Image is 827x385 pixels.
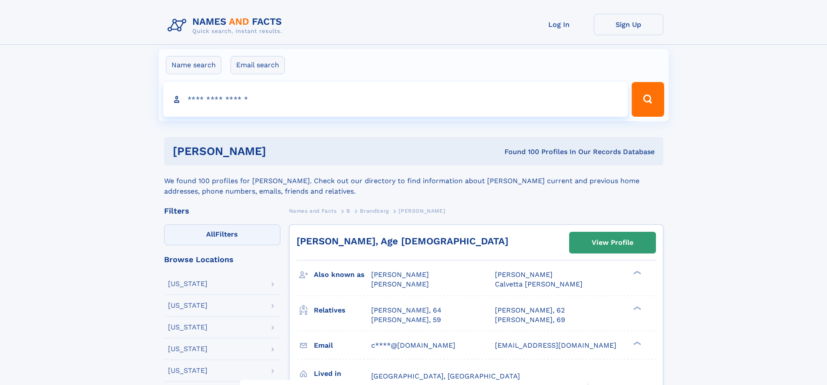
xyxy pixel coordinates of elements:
a: B [346,205,350,216]
a: Brandberg [360,205,389,216]
div: Browse Locations [164,256,280,263]
img: Logo Names and Facts [164,14,289,37]
div: View Profile [592,233,633,253]
label: Email search [231,56,285,74]
label: Filters [164,224,280,245]
span: B [346,208,350,214]
a: View Profile [570,232,656,253]
a: [PERSON_NAME], 62 [495,306,565,315]
a: [PERSON_NAME], 59 [371,315,441,325]
button: Search Button [632,82,664,117]
a: Names and Facts [289,205,337,216]
a: [PERSON_NAME], 69 [495,315,565,325]
h3: Lived in [314,366,371,381]
span: Brandberg [360,208,389,214]
span: [PERSON_NAME] [399,208,445,214]
div: We found 100 profiles for [PERSON_NAME]. Check out our directory to find information about [PERSO... [164,165,663,197]
h3: Also known as [314,267,371,282]
a: [PERSON_NAME], Age [DEMOGRAPHIC_DATA] [297,236,508,247]
div: [US_STATE] [168,346,208,352]
span: [GEOGRAPHIC_DATA], [GEOGRAPHIC_DATA] [371,372,520,380]
div: ❯ [631,340,642,346]
span: All [206,230,215,238]
input: search input [163,82,628,117]
span: [PERSON_NAME] [371,270,429,279]
h3: Relatives [314,303,371,318]
span: [EMAIL_ADDRESS][DOMAIN_NAME] [495,341,616,349]
div: [US_STATE] [168,302,208,309]
div: [US_STATE] [168,367,208,374]
a: Sign Up [594,14,663,35]
div: Filters [164,207,280,215]
div: ❯ [631,270,642,276]
h1: [PERSON_NAME] [173,146,385,157]
span: [PERSON_NAME] [495,270,553,279]
div: Found 100 Profiles In Our Records Database [385,147,655,157]
div: [US_STATE] [168,324,208,331]
a: Log In [524,14,594,35]
div: ❯ [631,305,642,311]
h3: Email [314,338,371,353]
a: [PERSON_NAME], 64 [371,306,442,315]
div: [US_STATE] [168,280,208,287]
span: Calvetta [PERSON_NAME] [495,280,583,288]
label: Name search [166,56,221,74]
span: [PERSON_NAME] [371,280,429,288]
